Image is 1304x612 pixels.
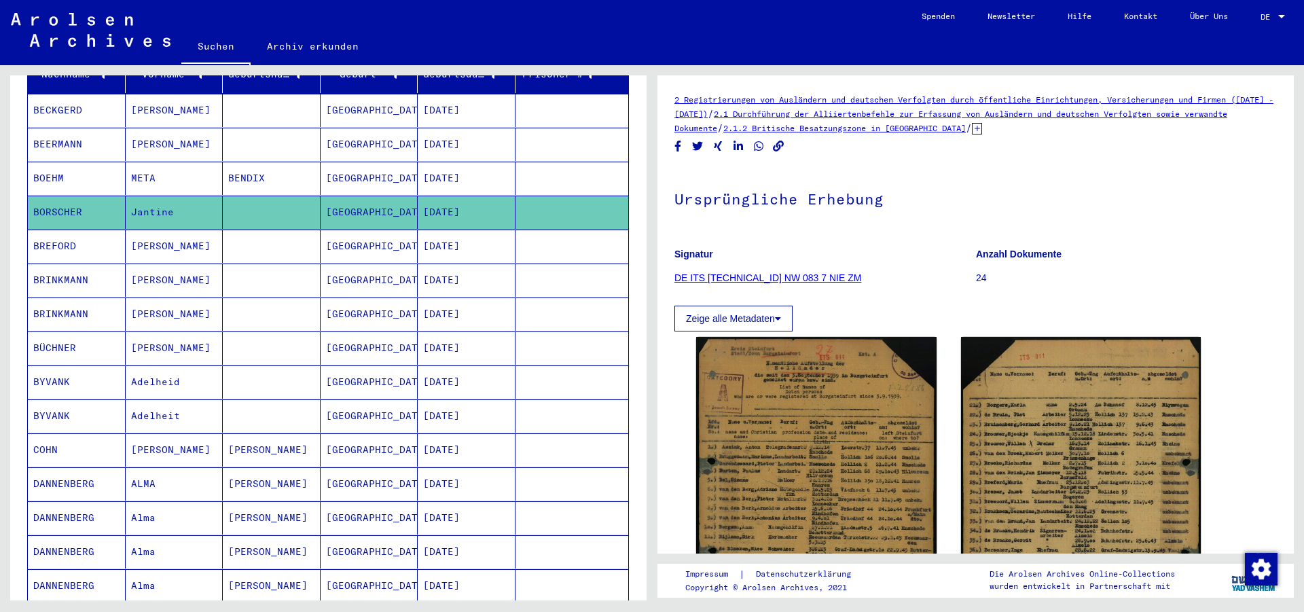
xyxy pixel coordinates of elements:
[691,138,705,155] button: Share on Twitter
[418,298,515,331] mat-cell: [DATE]
[126,196,223,229] mat-cell: Jantine
[126,230,223,263] mat-cell: [PERSON_NAME]
[1261,12,1275,22] span: DE
[28,298,126,331] mat-cell: BRINKMANN
[126,94,223,127] mat-cell: [PERSON_NAME]
[126,569,223,602] mat-cell: Alma
[126,298,223,331] mat-cell: [PERSON_NAME]
[126,433,223,467] mat-cell: [PERSON_NAME]
[685,581,867,594] p: Copyright © Arolsen Archives, 2021
[28,501,126,535] mat-cell: DANNENBERG
[671,138,685,155] button: Share on Facebook
[674,109,1227,133] a: 2.1 Durchführung der Alliiertenbefehle zur Erfassung von Ausländern und deutschen Verfolgten sowi...
[418,501,515,535] mat-cell: [DATE]
[772,138,786,155] button: Copy link
[708,107,714,120] span: /
[321,535,418,569] mat-cell: [GEOGRAPHIC_DATA]
[418,365,515,399] mat-cell: [DATE]
[674,94,1273,119] a: 2 Registrierungen von Ausländern und deutschen Verfolgten durch öffentliche Einrichtungen, Versic...
[181,30,251,65] a: Suchen
[685,567,739,581] a: Impressum
[321,298,418,331] mat-cell: [GEOGRAPHIC_DATA]
[418,264,515,297] mat-cell: [DATE]
[731,138,746,155] button: Share on LinkedIn
[418,94,515,127] mat-cell: [DATE]
[28,264,126,297] mat-cell: BRINKMANN
[418,569,515,602] mat-cell: [DATE]
[11,13,170,47] img: Arolsen_neg.svg
[28,162,126,195] mat-cell: BOEHM
[28,433,126,467] mat-cell: COHN
[126,264,223,297] mat-cell: [PERSON_NAME]
[711,138,725,155] button: Share on Xing
[1245,553,1278,586] img: Zustimmung ändern
[223,162,321,195] mat-cell: BENDIX
[321,365,418,399] mat-cell: [GEOGRAPHIC_DATA]
[321,467,418,501] mat-cell: [GEOGRAPHIC_DATA]
[321,569,418,602] mat-cell: [GEOGRAPHIC_DATA]
[745,567,867,581] a: Datenschutzerklärung
[418,196,515,229] mat-cell: [DATE]
[28,230,126,263] mat-cell: BREFORD
[28,399,126,433] mat-cell: BYVANK
[674,306,793,331] button: Zeige alle Metadaten
[28,569,126,602] mat-cell: DANNENBERG
[674,249,713,259] b: Signatur
[674,168,1277,228] h1: Ursprüngliche Erhebung
[126,399,223,433] mat-cell: Adelheit
[418,230,515,263] mat-cell: [DATE]
[418,467,515,501] mat-cell: [DATE]
[1229,563,1280,597] img: yv_logo.png
[321,162,418,195] mat-cell: [GEOGRAPHIC_DATA]
[418,128,515,161] mat-cell: [DATE]
[418,331,515,365] mat-cell: [DATE]
[723,123,966,133] a: 2.1.2 Britische Besatzungszone in [GEOGRAPHIC_DATA]
[28,535,126,569] mat-cell: DANNENBERG
[321,433,418,467] mat-cell: [GEOGRAPHIC_DATA]
[126,501,223,535] mat-cell: Alma
[418,433,515,467] mat-cell: [DATE]
[126,365,223,399] mat-cell: Adelheid
[321,196,418,229] mat-cell: [GEOGRAPHIC_DATA]
[321,94,418,127] mat-cell: [GEOGRAPHIC_DATA]
[674,272,861,283] a: DE ITS [TECHNICAL_ID] NW 083 7 NIE ZM
[990,568,1175,580] p: Die Arolsen Archives Online-Collections
[321,230,418,263] mat-cell: [GEOGRAPHIC_DATA]
[717,122,723,134] span: /
[321,264,418,297] mat-cell: [GEOGRAPHIC_DATA]
[223,535,321,569] mat-cell: [PERSON_NAME]
[126,331,223,365] mat-cell: [PERSON_NAME]
[990,580,1175,592] p: wurden entwickelt in Partnerschaft mit
[321,331,418,365] mat-cell: [GEOGRAPHIC_DATA]
[126,162,223,195] mat-cell: META
[223,569,321,602] mat-cell: [PERSON_NAME]
[28,365,126,399] mat-cell: BYVANK
[126,128,223,161] mat-cell: [PERSON_NAME]
[251,30,375,62] a: Archiv erkunden
[752,138,766,155] button: Share on WhatsApp
[223,467,321,501] mat-cell: [PERSON_NAME]
[418,535,515,569] mat-cell: [DATE]
[28,128,126,161] mat-cell: BEERMANN
[976,271,1277,285] p: 24
[321,399,418,433] mat-cell: [GEOGRAPHIC_DATA]
[976,249,1062,259] b: Anzahl Dokumente
[418,162,515,195] mat-cell: [DATE]
[685,567,867,581] div: |
[418,399,515,433] mat-cell: [DATE]
[126,467,223,501] mat-cell: ALMA
[28,94,126,127] mat-cell: BECKGERD
[223,501,321,535] mat-cell: [PERSON_NAME]
[28,331,126,365] mat-cell: BÜCHNER
[966,122,972,134] span: /
[126,535,223,569] mat-cell: Alma
[28,196,126,229] mat-cell: BORSCHER
[28,467,126,501] mat-cell: DANNENBERG
[321,501,418,535] mat-cell: [GEOGRAPHIC_DATA]
[321,128,418,161] mat-cell: [GEOGRAPHIC_DATA]
[223,433,321,467] mat-cell: [PERSON_NAME]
